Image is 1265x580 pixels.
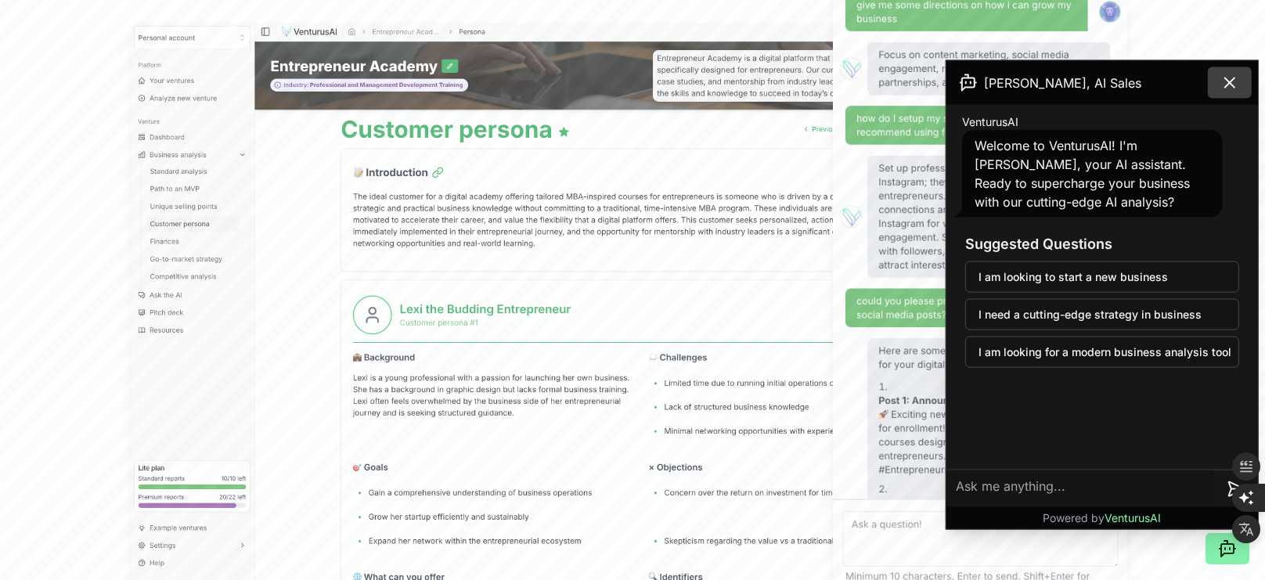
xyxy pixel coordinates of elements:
button: I am looking to start a new business [965,261,1239,293]
p: Powered by [1043,510,1161,526]
h3: Suggested Questions [965,233,1239,255]
button: I am looking for a modern business analysis tool [965,337,1239,368]
span: VenturusAI [962,114,1018,130]
span: Welcome to VenturusAI! I'm [PERSON_NAME], your AI assistant. Ready to supercharge your business w... [975,138,1190,210]
span: [PERSON_NAME], AI Sales [984,74,1141,92]
button: I need a cutting-edge strategy in business [965,299,1239,330]
span: VenturusAI [1105,511,1161,524]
